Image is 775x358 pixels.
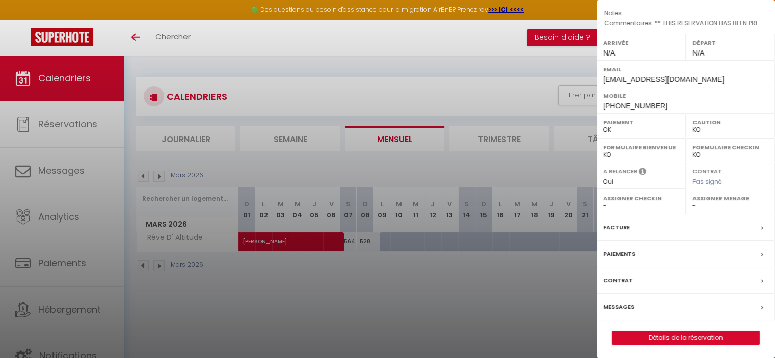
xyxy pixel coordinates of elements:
span: [PHONE_NUMBER] [603,102,667,110]
i: Sélectionner OUI si vous souhaiter envoyer les séquences de messages post-checkout [639,167,646,178]
label: Contrat [603,275,633,286]
label: Assigner Menage [692,193,768,203]
label: Formulaire Bienvenue [603,142,679,152]
span: [EMAIL_ADDRESS][DOMAIN_NAME] [603,75,724,84]
label: Email [603,64,768,74]
button: Détails de la réservation [612,331,760,345]
label: Paiement [603,117,679,127]
span: N/A [603,49,615,57]
label: Messages [603,301,634,312]
label: Assigner Checkin [603,193,679,203]
label: Caution [692,117,768,127]
label: Mobile [603,91,768,101]
p: Notes : [604,8,767,18]
label: A relancer [603,167,637,176]
span: N/A [692,49,704,57]
label: Arrivée [603,38,679,48]
span: - [625,9,628,17]
label: Départ [692,38,768,48]
label: Paiements [603,249,635,259]
a: Détails de la réservation [612,331,759,344]
label: Contrat [692,167,722,174]
label: Facture [603,222,630,233]
span: Pas signé [692,177,722,186]
label: Formulaire Checkin [692,142,768,152]
p: Commentaires : [604,18,767,29]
